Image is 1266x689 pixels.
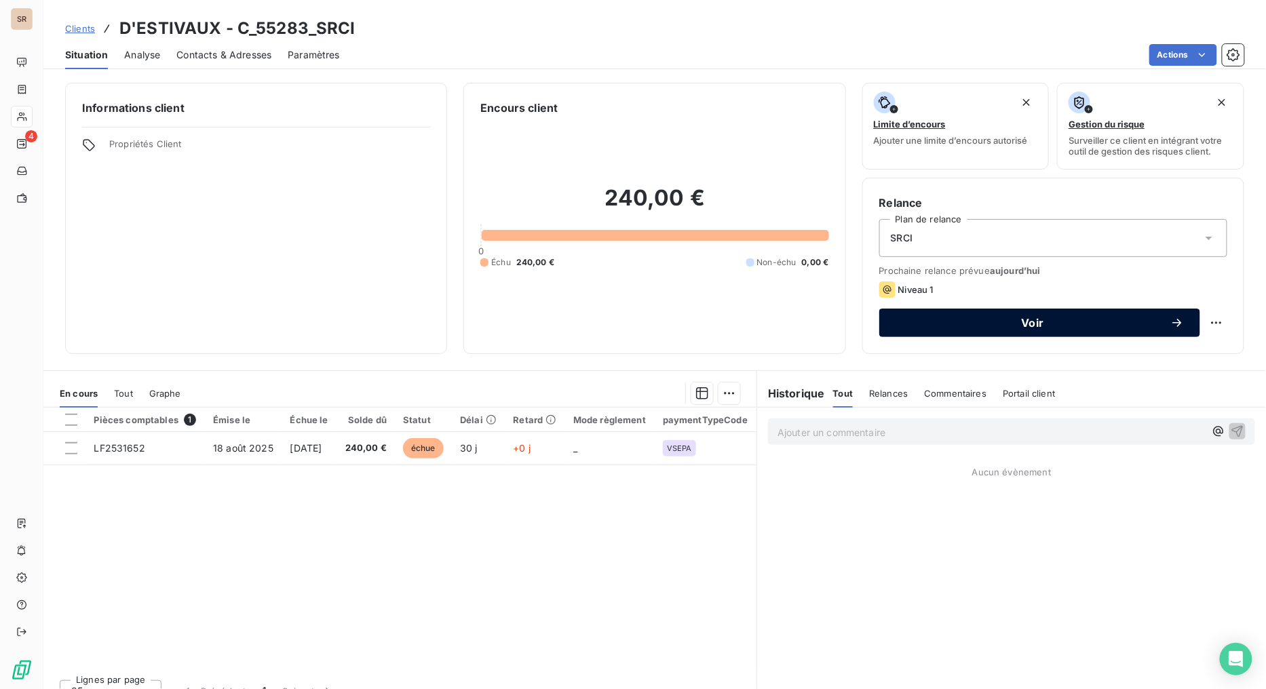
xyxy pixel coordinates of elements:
[288,48,340,62] span: Paramètres
[862,83,1050,170] button: Limite d’encoursAjouter une limite d’encours autorisé
[290,414,329,425] div: Échue le
[663,414,748,425] div: paymentTypeCode
[480,184,828,225] h2: 240,00 €
[11,659,33,681] img: Logo LeanPay
[514,414,557,425] div: Retard
[119,16,356,41] h3: D'ESTIVAUX - C_55283_SRCI
[213,442,273,454] span: 18 août 2025
[896,317,1170,328] span: Voir
[94,442,145,454] span: LF2531652
[65,22,95,35] a: Clients
[1057,83,1244,170] button: Gestion du risqueSurveiller ce client en intégrant votre outil de gestion des risques client.
[149,388,181,399] span: Graphe
[176,48,271,62] span: Contacts & Adresses
[757,256,797,269] span: Non-échu
[972,467,1051,477] span: Aucun évènement
[491,256,511,269] span: Échu
[516,256,554,269] span: 240,00 €
[345,441,387,455] span: 240,00 €
[898,284,934,295] span: Niveau 1
[109,138,430,157] span: Propriétés Client
[290,442,322,454] span: [DATE]
[65,23,95,34] span: Clients
[1149,44,1217,66] button: Actions
[480,100,558,116] h6: Encours client
[990,265,1041,276] span: aujourd’hui
[25,130,37,142] span: 4
[82,100,430,116] h6: Informations client
[478,245,484,256] span: 0
[874,135,1028,146] span: Ajouter une limite d’encours autorisé
[874,119,946,130] span: Limite d’encours
[60,388,98,399] span: En cours
[879,265,1227,276] span: Prochaine relance prévue
[403,414,444,425] div: Statut
[833,388,853,399] span: Tout
[1003,388,1055,399] span: Portail client
[802,256,829,269] span: 0,00 €
[573,414,647,425] div: Mode règlement
[1069,119,1145,130] span: Gestion du risque
[114,388,133,399] span: Tout
[573,442,577,454] span: _
[1220,643,1252,675] div: Open Intercom Messenger
[460,442,478,454] span: 30 j
[891,231,913,245] span: SRCI
[879,309,1200,337] button: Voir
[869,388,908,399] span: Relances
[879,195,1227,211] h6: Relance
[667,444,692,452] span: VSEPA
[65,48,108,62] span: Situation
[1069,135,1233,157] span: Surveiller ce client en intégrant votre outil de gestion des risques client.
[124,48,160,62] span: Analyse
[345,414,387,425] div: Solde dû
[11,8,33,30] div: SR
[514,442,531,454] span: +0 j
[213,414,274,425] div: Émise le
[184,414,196,426] span: 1
[757,385,825,401] h6: Historique
[460,414,497,425] div: Délai
[94,414,197,426] div: Pièces comptables
[403,438,444,458] span: échue
[924,388,986,399] span: Commentaires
